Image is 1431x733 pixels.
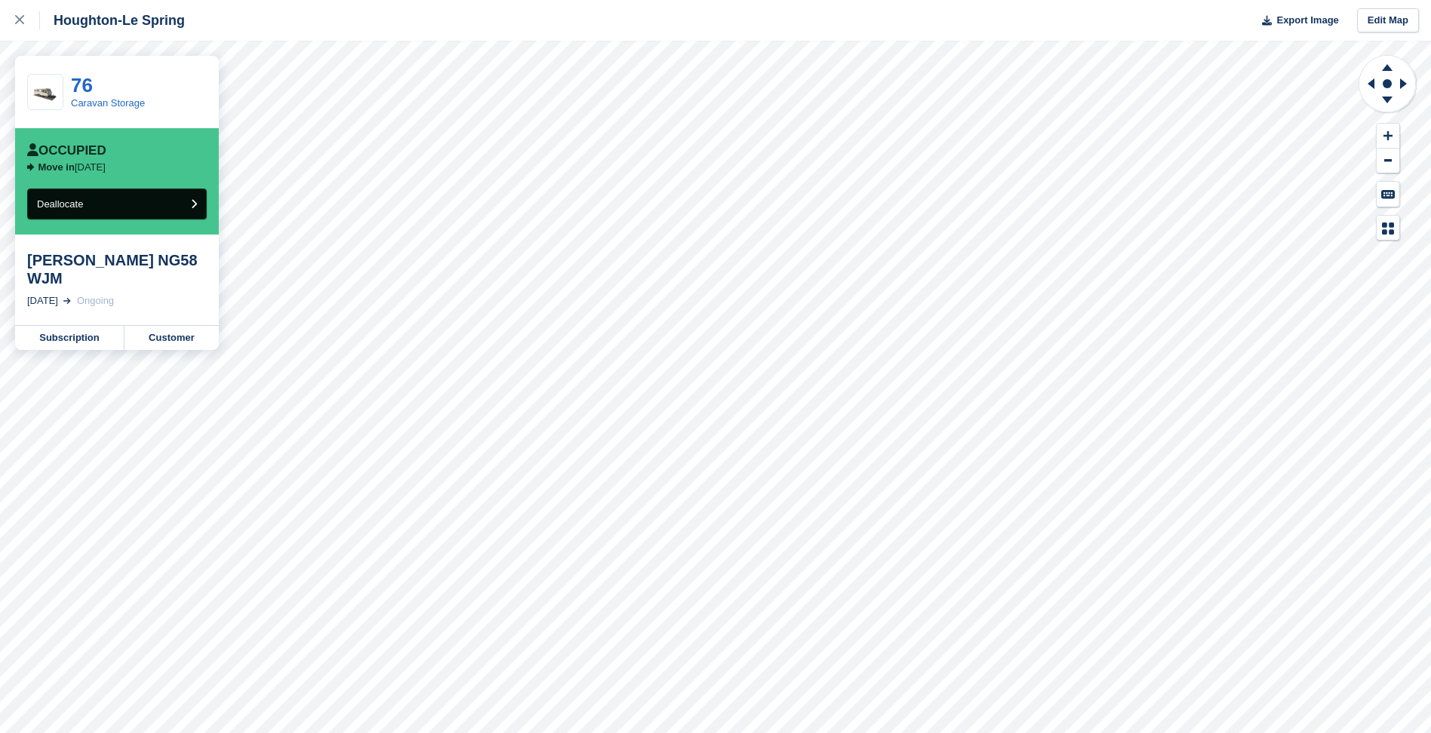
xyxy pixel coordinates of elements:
[71,97,145,109] a: Caravan Storage
[27,251,207,287] div: [PERSON_NAME] NG58 WJM
[27,189,207,219] button: Deallocate
[28,82,63,102] img: Caravan%20-%20R%20(1).jpg
[63,298,71,304] img: arrow-right-light-icn-cde0832a797a2874e46488d9cf13f60e5c3a73dbe684e267c42b8395dfbc2abf.svg
[1377,182,1399,207] button: Keyboard Shortcuts
[1377,216,1399,241] button: Map Legend
[77,293,114,308] div: Ongoing
[1357,8,1419,33] a: Edit Map
[124,326,219,350] a: Customer
[37,198,83,210] span: Deallocate
[1253,8,1339,33] button: Export Image
[1276,13,1338,28] span: Export Image
[40,11,185,29] div: Houghton-Le Spring
[27,293,58,308] div: [DATE]
[1377,149,1399,173] button: Zoom Out
[15,326,124,350] a: Subscription
[1377,124,1399,149] button: Zoom In
[71,74,93,97] a: 76
[38,161,106,173] p: [DATE]
[27,163,35,171] img: arrow-right-icn-b7405d978ebc5dd23a37342a16e90eae327d2fa7eb118925c1a0851fb5534208.svg
[27,143,106,158] div: Occupied
[38,161,75,173] span: Move in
